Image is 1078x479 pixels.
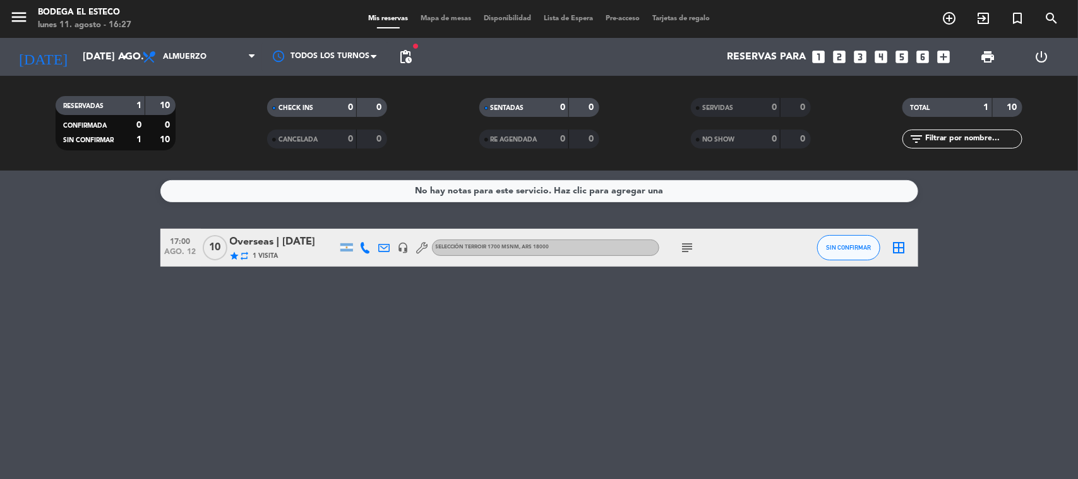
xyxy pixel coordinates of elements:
[348,103,353,112] strong: 0
[398,49,413,64] span: pending_actions
[728,51,806,63] span: Reservas para
[63,137,114,143] span: SIN CONFIRMAR
[1034,49,1049,64] i: power_settings_new
[165,248,196,262] span: ago. 12
[909,131,924,147] i: filter_list
[38,6,131,19] div: Bodega El Esteco
[163,52,207,61] span: Almuerzo
[800,135,808,143] strong: 0
[853,49,869,65] i: looks_3
[491,105,524,111] span: SENTADAS
[160,101,172,110] strong: 10
[63,103,104,109] span: RESERVADAS
[165,121,172,130] strong: 0
[560,135,565,143] strong: 0
[362,15,414,22] span: Mis reservas
[873,49,890,65] i: looks_4
[892,240,907,255] i: border_all
[520,245,549,250] span: , ARS 18000
[537,15,599,22] span: Lista de Espera
[589,135,596,143] strong: 0
[136,101,141,110] strong: 1
[253,251,278,261] span: 1 Visita
[203,235,227,260] span: 10
[915,49,931,65] i: looks_6
[165,233,196,248] span: 17:00
[702,136,734,143] span: NO SHOW
[377,135,385,143] strong: 0
[817,235,880,260] button: SIN CONFIRMAR
[414,15,477,22] span: Mapa de mesas
[560,103,565,112] strong: 0
[772,135,777,143] strong: 0
[9,43,76,71] i: [DATE]
[230,234,337,250] div: Overseas | [DATE]
[1010,11,1025,26] i: turned_in_not
[436,245,549,250] span: SELECCIÓN TERROIR 1700 msnm
[412,42,419,50] span: fiber_manual_record
[826,244,871,251] span: SIN CONFIRMAR
[38,19,131,32] div: lunes 11. agosto - 16:27
[646,15,716,22] span: Tarjetas de regalo
[936,49,952,65] i: add_box
[976,11,991,26] i: exit_to_app
[117,49,133,64] i: arrow_drop_down
[980,49,995,64] span: print
[1015,38,1069,76] div: LOG OUT
[136,135,141,144] strong: 1
[772,103,777,112] strong: 0
[832,49,848,65] i: looks_two
[230,251,240,261] i: star
[377,103,385,112] strong: 0
[240,251,250,261] i: repeat
[942,11,957,26] i: add_circle_outline
[278,105,313,111] span: CHECK INS
[160,135,172,144] strong: 10
[1044,11,1059,26] i: search
[1007,103,1020,112] strong: 10
[477,15,537,22] span: Disponibilidad
[415,184,663,198] div: No hay notas para este servicio. Haz clic para agregar una
[63,123,107,129] span: CONFIRMADA
[136,121,141,130] strong: 0
[348,135,353,143] strong: 0
[599,15,646,22] span: Pre-acceso
[398,242,409,253] i: headset_mic
[894,49,911,65] i: looks_5
[9,8,28,27] i: menu
[910,105,930,111] span: TOTAL
[811,49,827,65] i: looks_one
[800,103,808,112] strong: 0
[924,132,1022,146] input: Filtrar por nombre...
[9,8,28,31] button: menu
[491,136,537,143] span: RE AGENDADA
[278,136,318,143] span: CANCELADA
[702,105,733,111] span: SERVIDAS
[984,103,989,112] strong: 1
[589,103,596,112] strong: 0
[680,240,695,255] i: subject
